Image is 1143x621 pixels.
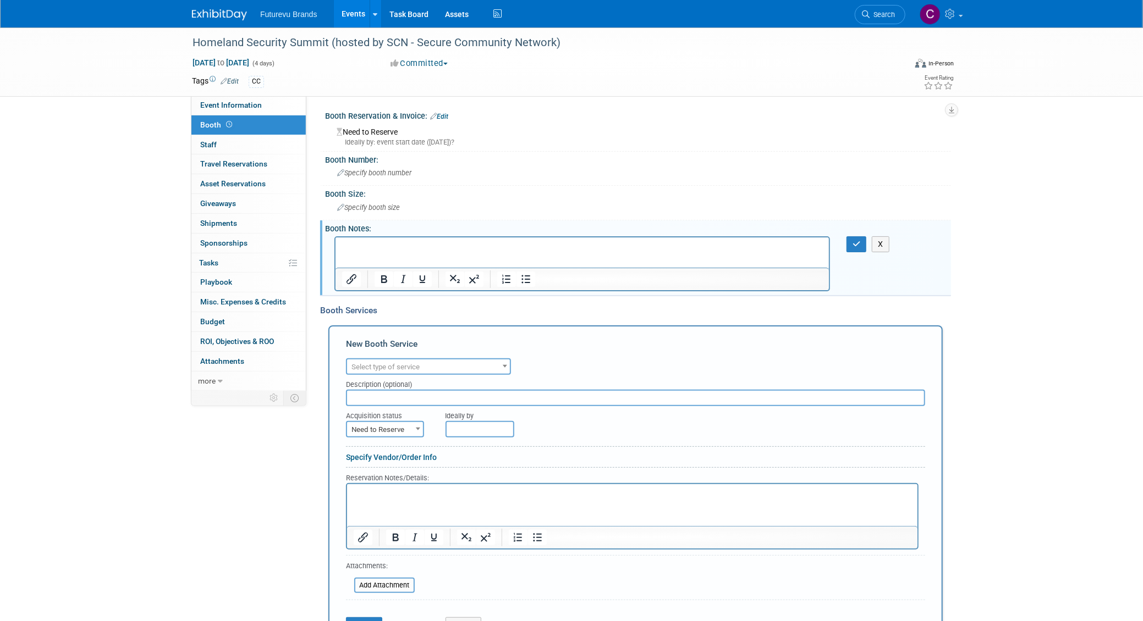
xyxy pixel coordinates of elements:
[465,271,483,287] button: Superscript
[337,203,400,212] span: Specify booth size
[325,220,951,234] div: Booth Notes:
[325,108,951,122] div: Booth Reservation & Invoice:
[192,58,250,68] span: [DATE] [DATE]
[191,115,306,135] a: Booth
[200,357,244,365] span: Attachments
[191,253,306,273] a: Tasks
[337,137,943,147] div: Ideally by: event start date ([DATE])?
[425,530,443,545] button: Underline
[200,159,267,168] span: Travel Reservations
[347,422,423,437] span: Need to Reserve
[446,271,464,287] button: Subscript
[265,391,284,405] td: Personalize Event Tab Strip
[221,77,239,85] a: Edit
[200,140,217,149] span: Staff
[191,234,306,253] a: Sponsorships
[346,472,919,483] div: Reservation Notes/Details:
[198,376,216,385] span: more
[200,297,286,306] span: Misc. Expenses & Credits
[346,421,424,437] span: Need to Reserve
[872,236,889,252] button: X
[920,4,941,25] img: CHERYL CLOWES
[457,530,476,545] button: Subscript
[191,194,306,213] a: Giveaways
[346,375,925,390] div: Description (optional)
[405,530,424,545] button: Italic
[200,199,236,208] span: Giveaways
[855,5,905,24] a: Search
[333,124,943,147] div: Need to Reserve
[928,59,954,68] div: In-Person
[199,258,218,267] span: Tasks
[260,10,317,19] span: Futurevu Brands
[446,406,876,421] div: Ideally by
[191,312,306,331] a: Budget
[351,363,420,371] span: Select type of service
[516,271,535,287] button: Bullet list
[375,271,393,287] button: Bold
[200,179,266,188] span: Asset Reservations
[200,337,274,346] span: ROI, Objectives & ROO
[870,10,895,19] span: Search
[346,561,415,574] div: Attachments:
[191,332,306,351] a: ROI, Objectives & ROO
[840,57,954,74] div: Event Format
[346,338,925,356] div: New Booth Service
[200,219,237,228] span: Shipments
[191,214,306,233] a: Shipments
[528,530,547,545] button: Bullet list
[191,154,306,174] a: Travel Reservations
[337,169,411,177] span: Specify booth number
[325,152,951,165] div: Booth Number:
[430,113,448,120] a: Edit
[192,75,239,88] td: Tags
[413,271,432,287] button: Underline
[336,237,829,268] iframe: Rich Text Area
[191,174,306,193] a: Asset Reservations
[386,530,405,545] button: Bold
[191,135,306,154] a: Staff
[394,271,413,287] button: Italic
[191,273,306,292] a: Playbook
[216,58,226,67] span: to
[191,352,306,371] a: Attachments
[224,120,234,129] span: Booth not reserved yet
[347,484,917,526] iframe: Rich Text Area
[354,530,372,545] button: Insert/edit link
[320,304,951,317] div: Booth Services
[284,391,306,405] td: Toggle Event Tabs
[509,530,527,545] button: Numbered list
[200,317,225,326] span: Budget
[346,453,437,462] a: Specify Vendor/Order Info
[387,58,452,69] button: Committed
[325,186,951,199] div: Booth Size:
[497,271,516,287] button: Numbered list
[200,101,262,109] span: Event Information
[342,271,361,287] button: Insert/edit link
[251,60,274,67] span: (4 days)
[200,278,232,286] span: Playbook
[476,530,495,545] button: Superscript
[200,120,234,129] span: Booth
[192,9,247,20] img: ExhibitDay
[191,292,306,312] a: Misc. Expenses & Credits
[346,406,429,421] div: Acquisition status
[249,76,264,87] div: CC
[191,372,306,391] a: more
[200,239,248,247] span: Sponsorships
[915,59,926,68] img: Format-Inperson.png
[191,96,306,115] a: Event Information
[189,33,889,53] div: Homeland Security Summit (hosted by SCN - Secure Community Network)
[924,75,953,81] div: Event Rating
